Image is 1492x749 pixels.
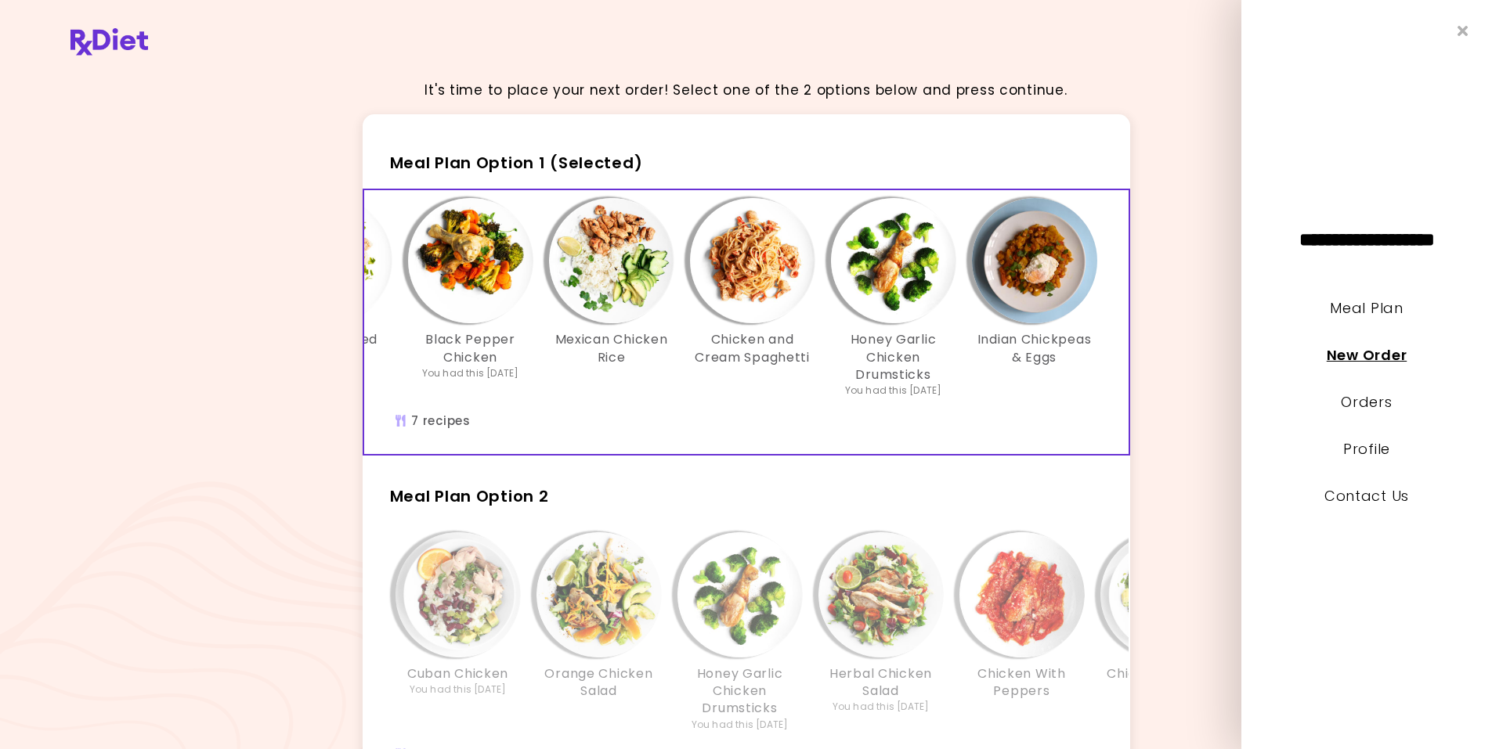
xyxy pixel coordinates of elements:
[690,331,815,366] h3: Chicken and Cream Spaghetti
[972,331,1097,366] h3: Indian Chickpeas & Eggs
[529,532,670,732] div: Info - Orange Chicken Salad - Meal Plan Option 2
[390,152,643,174] span: Meal Plan Option 1 (Selected)
[541,198,682,398] div: Info - Mexican Chicken Rice - Meal Plan Option 1 (Selected)
[845,384,942,398] div: You had this [DATE]
[1327,345,1407,365] a: New Order
[818,665,944,700] h3: Herbal Chicken Salad
[1100,665,1226,700] h3: Chicken Cilantro Rice
[964,198,1105,398] div: Info - Indian Chickpeas & Eggs - Meal Plan Option 1 (Selected)
[959,665,1085,700] h3: Chicken With Peppers
[1324,486,1409,506] a: Contact Us
[811,532,952,732] div: Info - Herbal Chicken Salad - Meal Plan Option 2
[408,331,533,366] h3: Black Pepper Chicken
[400,198,541,398] div: Info - Black Pepper Chicken - Meal Plan Option 1 (Selected)
[407,665,508,682] h3: Cuban Chicken
[823,198,964,398] div: Info - Honey Garlic Chicken Drumsticks - Meal Plan Option 1 (Selected)
[1343,439,1390,459] a: Profile
[677,665,803,718] h3: Honey Garlic Chicken Drumsticks
[422,366,519,380] div: You had this [DATE]
[670,532,811,732] div: Info - Honey Garlic Chicken Drumsticks - Meal Plan Option 2
[536,665,662,700] h3: Orange Chicken Salad
[952,532,1093,732] div: Info - Chicken With Peppers - Meal Plan Option 2
[390,485,549,507] span: Meal Plan Option 2
[1458,23,1469,38] i: Close
[682,198,823,398] div: Info - Chicken and Cream Spaghetti - Meal Plan Option 1 (Selected)
[833,700,930,714] div: You had this [DATE]
[388,532,529,732] div: Info - Cuban Chicken - Meal Plan Option 2
[549,331,674,366] h3: Mexican Chicken Rice
[410,682,507,697] div: You had this [DATE]
[70,28,148,56] img: RxDiet
[1093,532,1234,732] div: Info - Chicken Cilantro Rice - Meal Plan Option 2
[1330,298,1403,318] a: Meal Plan
[831,331,956,384] h3: Honey Garlic Chicken Drumsticks
[424,80,1067,101] p: It's time to place your next order! Select one of the 2 options below and press continue.
[1341,392,1392,412] a: Orders
[692,718,789,732] div: You had this [DATE]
